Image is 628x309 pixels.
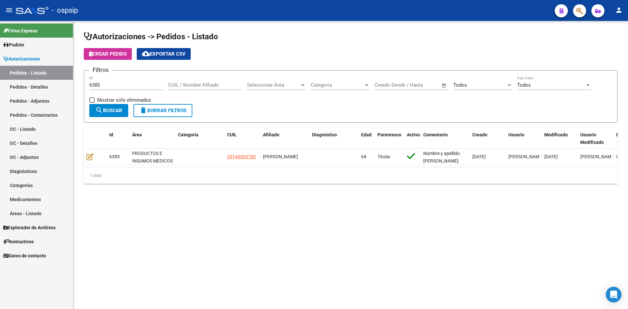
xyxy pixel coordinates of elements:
span: Creado [472,132,487,137]
button: Buscar [89,104,128,117]
input: Start date [375,82,396,88]
span: Crear Pedido [89,51,127,57]
span: Usuario [508,132,524,137]
button: Crear Pedido [84,48,132,60]
datatable-header-cell: Modificado [542,128,578,149]
span: [PERSON_NAME] [263,154,298,159]
span: 20143503780 [227,154,256,159]
span: 64 [361,154,366,159]
span: [PERSON_NAME] [508,154,543,159]
span: Autorizaciones -> Pedidos - Listado [84,32,218,41]
datatable-header-cell: Diagnóstico [309,128,358,149]
div: Open Intercom Messenger [606,287,621,302]
span: Borrar Filtros [139,108,186,113]
div: 1 total [84,167,618,184]
button: Open calendar [441,82,448,89]
span: - ospsip [52,3,78,18]
span: 6385 [109,154,120,159]
span: Exportar CSV [142,51,185,57]
span: Categoria [311,82,364,88]
span: Todos [453,82,467,88]
datatable-header-cell: Usuario Modificado [578,128,614,149]
span: Seleccionar Área [247,82,300,88]
span: Autorizaciones [3,55,40,62]
span: Datos de contacto [3,252,46,259]
datatable-header-cell: Id [107,128,130,149]
span: Firma Express [3,27,37,34]
span: [DATE] [544,154,558,159]
span: Explorador de Archivos [3,224,56,231]
datatable-header-cell: CUIL [224,128,260,149]
mat-icon: cloud_download [142,50,150,58]
span: Afiliado [263,132,279,137]
datatable-header-cell: Afiliado [260,128,309,149]
datatable-header-cell: Parentesco [375,128,404,149]
span: Usuario Modificado [580,132,604,145]
mat-icon: delete [139,106,147,114]
span: Modificado [544,132,568,137]
mat-icon: person [615,6,623,14]
span: Buscar [95,108,122,113]
h3: Filtros [89,65,112,75]
span: Mostrar sólo eliminados [97,96,151,104]
span: [DATE] [472,154,486,159]
span: Diagnóstico [312,132,337,137]
input: End date [402,82,433,88]
mat-icon: search [95,106,103,114]
datatable-header-cell: Área [130,128,175,149]
button: Exportar CSV [137,48,191,60]
datatable-header-cell: Comentario [421,128,470,149]
span: PRODUCTOS E INSUMOS MEDICOS [132,151,173,163]
span: Todos [517,82,531,88]
span: Categoria [178,132,199,137]
button: Borrar Filtros [133,104,192,117]
span: Id [109,132,113,137]
datatable-header-cell: Usuario [506,128,542,149]
span: Nombre y apellido: [PERSON_NAME]:[PHONE_NUMBER] CITO Teléfono dr: [PHONE_NUMBER] [423,151,462,186]
datatable-header-cell: Edad [358,128,375,149]
span: CUIL [227,132,237,137]
span: Activo [407,132,420,137]
span: Comentario [423,132,448,137]
span: Edad [361,132,372,137]
span: Área [132,132,142,137]
span: [PERSON_NAME] [580,154,615,159]
span: Instructivos [3,238,34,245]
datatable-header-cell: Activo [404,128,421,149]
span: Padrón [3,41,24,48]
datatable-header-cell: Creado [470,128,506,149]
datatable-header-cell: Categoria [175,128,224,149]
mat-icon: menu [5,6,13,14]
span: Parentesco [377,132,401,137]
span: Titular [377,154,391,159]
